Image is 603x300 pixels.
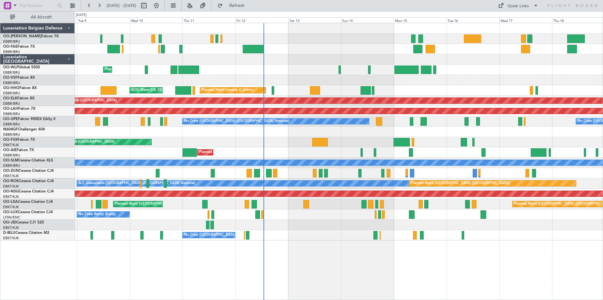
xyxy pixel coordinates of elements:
[3,122,20,127] a: EBBR/BRU
[3,117,55,121] a: OO-GPEFalcon 900EX EASy II
[202,86,253,95] div: Planned Maint Geneva (Cointrin)
[105,65,138,74] div: Planned Maint Liege
[3,231,49,235] a: D-IBLUCessna Citation M2
[288,17,341,23] div: Sat 13
[131,86,207,95] div: AOG Maint [US_STATE] ([GEOGRAPHIC_DATA])
[3,236,19,240] a: EBKT/KJK
[41,137,114,147] div: Planned Maint Kortrijk-[GEOGRAPHIC_DATA]
[3,169,19,173] span: OO-ZUN
[3,70,20,75] a: EBBR/BRU
[3,81,20,85] a: EBBR/BRU
[3,159,18,162] span: OO-SLM
[3,138,35,142] a: OO-FSXFalcon 7X
[3,210,18,214] span: OO-LUX
[235,17,288,23] div: Fri 12
[499,17,552,23] div: Wed 17
[3,97,35,100] a: OO-ELKFalcon 8X
[79,179,195,188] div: A/C Unavailable [GEOGRAPHIC_DATA] ([GEOGRAPHIC_DATA] National)
[3,159,53,162] a: OO-SLMCessna Citation XLS
[3,190,19,193] span: OO-NSG
[3,231,15,235] span: D-IBLU
[16,15,66,19] span: All Aircraft
[184,117,289,126] div: No Crew [GEOGRAPHIC_DATA] ([GEOGRAPHIC_DATA] National)
[184,230,289,240] div: No Crew [GEOGRAPHIC_DATA] ([GEOGRAPHIC_DATA] National)
[3,132,20,137] a: EBBR/BRU
[3,143,19,147] a: EBKT/KJK
[447,17,499,23] div: Tue 16
[3,210,53,214] a: OO-LUXCessna Citation CJ4
[3,107,35,111] a: OO-LAHFalcon 7X
[130,17,182,23] div: Wed 10
[79,210,116,219] div: No Crew Nancy (Essey)
[182,17,235,23] div: Thu 11
[3,66,19,69] span: OO-WLP
[19,1,55,10] input: Trip Number
[76,13,87,18] div: [DATE]
[3,101,20,106] a: EBBR/BRU
[3,107,18,111] span: OO-LAH
[3,215,20,220] a: LFSN/ENC
[3,91,20,96] a: EBBR/BRU
[3,128,18,131] span: N604GF
[3,97,17,100] span: OO-ELK
[3,190,54,193] a: OO-NSGCessna Citation CJ4
[3,128,45,131] a: N604GFChallenger 604
[3,174,19,178] a: EBKT/KJK
[341,17,394,23] div: Sun 14
[115,199,229,209] div: Planned Maint [GEOGRAPHIC_DATA] ([GEOGRAPHIC_DATA] National)
[3,76,18,80] span: OO-VSF
[3,225,19,230] a: EBKT/KJK
[77,17,130,23] div: Tue 9
[3,163,20,168] a: EBBR/BRU
[3,138,18,142] span: OO-FSX
[508,3,529,9] div: Quick Links
[3,169,54,173] a: OO-ZUNCessna Citation CJ4
[3,86,19,90] span: OO-HHO
[3,39,20,44] a: EBBR/BRU
[394,17,447,23] div: Mon 15
[495,1,541,11] button: Quick Links
[3,45,18,49] span: OO-FAE
[3,86,37,90] a: OO-HHOFalcon 8X
[3,34,59,38] a: OO-[PERSON_NAME]Falcon 7X
[3,221,16,224] span: OO-JID
[3,148,17,152] span: OO-AIE
[199,148,298,157] div: Planned Maint [GEOGRAPHIC_DATA] ([GEOGRAPHIC_DATA])
[3,76,35,80] a: OO-VSFFalcon 8X
[3,221,44,224] a: OO-JIDCessna CJ1 525
[3,184,19,189] a: EBKT/KJK
[3,179,54,183] a: OO-ROKCessna Citation CJ4
[7,12,68,22] button: All Aircraft
[3,153,20,158] a: EBBR/BRU
[3,112,20,116] a: EBBR/BRU
[3,66,40,69] a: OO-WLPGlobal 5500
[107,3,136,8] span: [DATE] - [DATE]
[3,200,53,204] a: OO-LXACessna Citation CJ4
[3,205,19,209] a: EBKT/KJK
[3,50,20,54] a: EBBR/BRU
[43,96,117,105] div: Planned Maint Kortrijk-[GEOGRAPHIC_DATA]
[215,1,252,11] button: Refresh
[3,148,34,152] a: OO-AIEFalcon 7X
[3,179,19,183] span: OO-ROK
[3,117,18,121] span: OO-GPE
[411,179,510,188] div: Planned Maint [GEOGRAPHIC_DATA] ([GEOGRAPHIC_DATA])
[3,200,18,204] span: OO-LXA
[3,45,35,49] a: OO-FAEFalcon 7X
[3,34,41,38] span: OO-[PERSON_NAME]
[224,3,250,8] span: Refresh
[3,194,19,199] a: EBKT/KJK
